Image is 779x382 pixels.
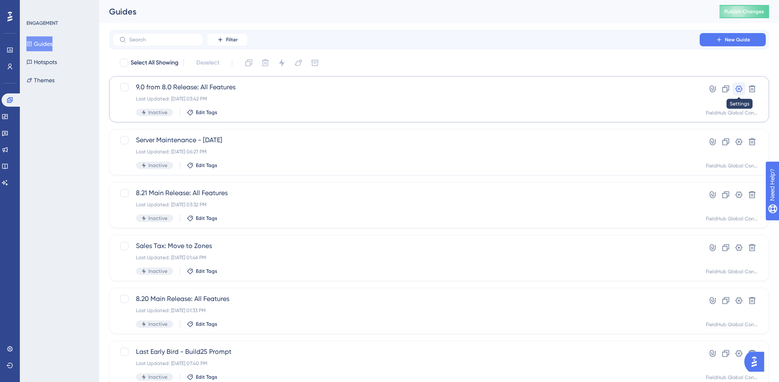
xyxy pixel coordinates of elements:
[136,95,676,102] div: Last Updated: [DATE] 03:42 PM
[196,268,217,275] span: Edit Tags
[136,294,676,304] span: 8.20 Main Release: All Features
[136,307,676,314] div: Last Updated: [DATE] 01:33 PM
[26,36,52,51] button: Guides
[26,73,55,88] button: Themes
[148,109,167,116] span: Inactive
[148,374,167,380] span: Inactive
[187,268,217,275] button: Edit Tags
[706,215,759,222] div: FieldHub Global Container
[207,33,248,46] button: Filter
[148,321,167,327] span: Inactive
[148,162,167,169] span: Inactive
[136,135,676,145] span: Server Maintenance - [DATE]
[744,349,769,374] iframe: UserGuiding AI Assistant Launcher
[136,360,676,367] div: Last Updated: [DATE] 07:40 PM
[109,6,699,17] div: Guides
[706,110,759,116] div: FieldHub Global Container
[706,321,759,328] div: FieldHub Global Container
[136,254,676,261] div: Last Updated: [DATE] 01:46 PM
[700,33,766,46] button: New Guide
[725,36,750,43] span: New Guide
[706,268,759,275] div: FieldHub Global Container
[187,374,217,380] button: Edit Tags
[196,162,217,169] span: Edit Tags
[129,37,196,43] input: Search
[187,162,217,169] button: Edit Tags
[196,109,217,116] span: Edit Tags
[187,215,217,222] button: Edit Tags
[148,215,167,222] span: Inactive
[226,36,238,43] span: Filter
[26,55,57,69] button: Hotspots
[136,148,676,155] div: Last Updated: [DATE] 06:27 PM
[719,5,769,18] button: Publish Changes
[136,201,676,208] div: Last Updated: [DATE] 03:32 PM
[131,58,179,68] span: Select All Showing
[187,321,217,327] button: Edit Tags
[189,55,227,70] button: Deselect
[136,241,676,251] span: Sales Tax: Move to Zones
[196,374,217,380] span: Edit Tags
[706,162,759,169] div: FieldHub Global Container
[136,347,676,357] span: Last Early Bird - Build25 Prompt
[136,82,676,92] span: 9.0 from 8.0 Release: All Features
[26,20,58,26] div: ENGAGEMENT
[196,215,217,222] span: Edit Tags
[724,8,764,15] span: Publish Changes
[196,58,219,68] span: Deselect
[706,374,759,381] div: FieldHub Global Container
[196,321,217,327] span: Edit Tags
[136,188,676,198] span: 8.21 Main Release: All Features
[148,268,167,275] span: Inactive
[187,109,217,116] button: Edit Tags
[19,2,52,12] span: Need Help?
